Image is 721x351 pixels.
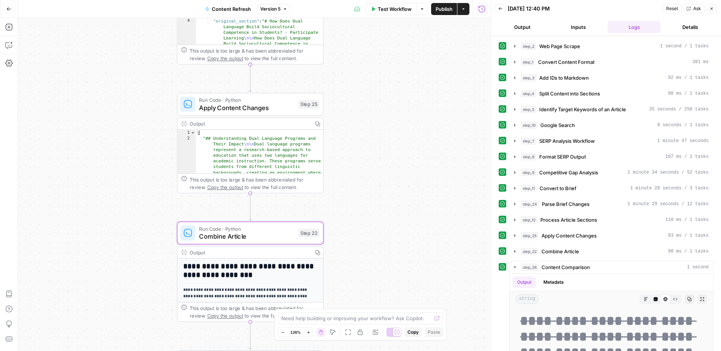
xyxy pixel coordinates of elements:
span: Content Refresh [212,5,251,13]
button: Metadata [539,277,568,288]
div: 1 [178,130,196,135]
span: Paste [428,329,440,336]
button: Version 5 [257,4,291,14]
span: Run Code · Python [199,96,294,104]
span: Competitive Gap Analysis [539,169,598,176]
span: Toggle code folding, rows 1 through 3 [190,130,196,135]
span: SERP Analysis Workflow [539,137,595,145]
span: Content Comparison [542,263,590,271]
button: 1 minute 47 seconds [510,135,713,147]
span: step_10 [521,121,537,129]
span: 126% [290,329,301,335]
g: Edge from step_22 to step_26 [249,322,252,349]
span: Web Page Scrape [539,42,580,50]
button: Reset [663,4,682,14]
span: Copy [407,329,419,336]
span: step_1 [521,58,535,66]
g: Edge from step_25 to step_22 [249,193,252,221]
span: step_22 [521,248,538,255]
g: Edge from step_12 to step_25 [249,65,252,92]
button: 35 seconds / 250 tasks [510,103,713,115]
span: 1 second [687,264,709,271]
div: Step 22 [299,229,319,238]
button: 1 second / 1 tasks [510,40,713,52]
span: 1 minute 34 seconds / 52 tasks [627,169,709,176]
span: step_3 [521,74,536,82]
span: Format SERP Output [539,153,586,160]
button: Publish [431,3,457,15]
span: Combine Article [542,248,579,255]
button: 1 minute 34 seconds / 52 tasks [510,166,713,179]
span: 98 ms / 1 tasks [668,90,709,97]
span: step_8 [521,153,536,160]
span: Ask [693,5,701,12]
button: Inputs [552,21,605,33]
div: Step 25 [299,100,319,109]
button: 107 ms / 1 tasks [510,151,713,163]
span: Google Search [540,121,575,129]
span: Publish [436,5,453,13]
span: Convert to Brief [540,185,576,192]
span: Test Workflow [378,5,412,13]
span: Identify Target Keywords of an Article [539,106,626,113]
button: 90 ms / 1 tasks [510,245,713,257]
span: Convert Content Format [538,58,594,66]
span: Process Article Sections [540,216,597,224]
div: Output [190,120,309,127]
span: step_2 [521,42,536,50]
button: 8 seconds / 1 tasks [510,119,713,131]
button: Logs [608,21,661,33]
span: string [516,294,538,304]
button: Output [496,21,549,33]
span: Apply Content Changes [542,232,597,239]
span: step_12 [521,216,537,224]
span: Copy the output [207,184,243,190]
button: 93 ms / 1 tasks [510,230,713,242]
span: step_26 [521,263,538,271]
span: 110 ms / 1 tasks [665,216,709,223]
button: 1 minute 28 seconds / 3 tasks [510,182,713,194]
span: 107 ms / 1 tasks [665,153,709,160]
button: Output [513,277,536,288]
span: step_7 [521,137,536,145]
span: 1 second / 1 tasks [660,43,709,50]
span: Version 5 [260,6,281,12]
button: Details [664,21,716,33]
button: 98 ms / 1 tasks [510,88,713,100]
button: 1 minute 29 seconds / 12 tasks [510,198,713,210]
div: This output is too large & has been abbreviated for review. to view the full content. [190,304,319,319]
span: 90 ms / 1 tasks [668,248,709,255]
span: 381 ms [692,59,709,65]
span: Copy the output [207,313,243,319]
div: This output is too large & has been abbreviated for review. to view the full content. [190,176,319,191]
button: 110 ms / 1 tasks [510,214,713,226]
span: step_11 [521,185,537,192]
button: Test Workflow [366,3,416,15]
span: Parse Brief Changes [542,200,590,208]
span: step_4 [521,90,536,97]
span: step_24 [521,200,539,208]
button: Copy [404,327,422,337]
span: 8 seconds / 1 tasks [657,122,709,129]
span: Split Content into Sections [539,90,600,97]
span: Copy the output [207,56,243,61]
button: Content Refresh [201,3,255,15]
div: Output [190,249,309,256]
button: Paste [425,327,443,337]
span: step_9 [521,169,536,176]
span: 92 ms / 1 tasks [668,74,709,81]
span: Apply Content Changes [199,103,294,112]
span: 1 minute 28 seconds / 3 tasks [630,185,709,192]
button: 1 second [510,261,713,273]
button: 92 ms / 1 tasks [510,72,713,84]
span: Add IDs to Markdown [539,74,589,82]
span: step_5 [521,106,536,113]
span: Reset [666,5,678,12]
div: This output is too large & has been abbreviated for review. to view the full content. [190,47,319,62]
span: 1 minute 29 seconds / 12 tasks [627,201,709,207]
span: Run Code · Python [199,225,294,233]
span: Combine Article [199,231,294,241]
span: 93 ms / 1 tasks [668,232,709,239]
span: step_25 [521,232,538,239]
span: 35 seconds / 250 tasks [649,106,709,113]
